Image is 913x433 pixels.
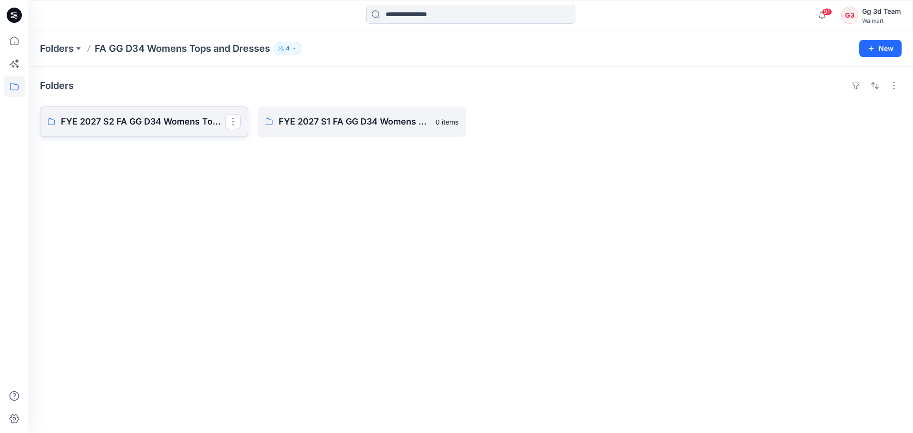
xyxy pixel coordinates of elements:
button: New [859,40,902,57]
div: Gg 3d Team [862,6,901,17]
p: FYE 2027 S1 FA GG D34 Womens Tops and Dresses [279,115,430,128]
p: 4 [286,43,290,54]
div: G3 [841,7,858,24]
a: FYE 2027 S1 FA GG D34 Womens Tops and Dresses0 items [258,106,466,137]
h4: Folders [40,80,74,91]
div: Walmart [862,17,901,24]
p: 0 items [436,117,458,127]
p: FYE 2027 S2 FA GG D34 Womens Tops and Dresses [61,115,225,128]
button: 4 [274,42,301,55]
a: Folders [40,42,74,55]
p: FA GG D34 Womens Tops and Dresses [95,42,270,55]
span: 91 [822,8,832,16]
a: FYE 2027 S2 FA GG D34 Womens Tops and Dresses [40,106,248,137]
